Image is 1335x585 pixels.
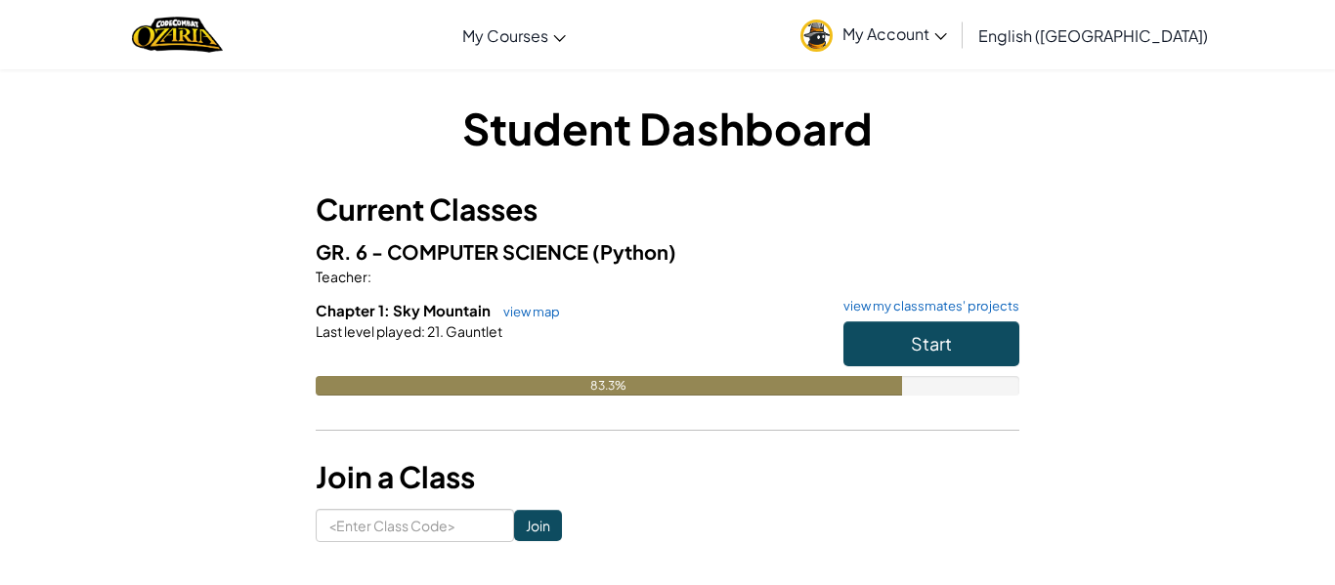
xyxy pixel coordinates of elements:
[316,376,902,396] div: 83.3%
[425,322,444,340] span: 21.
[316,455,1019,499] h3: Join a Class
[132,15,223,55] img: Home
[842,23,947,44] span: My Account
[316,509,514,542] input: <Enter Class Code>
[834,300,1019,313] a: view my classmates' projects
[316,98,1019,158] h1: Student Dashboard
[452,9,576,62] a: My Courses
[592,239,676,264] span: (Python)
[843,321,1019,366] button: Start
[791,4,957,65] a: My Account
[911,332,952,355] span: Start
[316,188,1019,231] h3: Current Classes
[367,268,371,285] span: :
[494,304,560,319] a: view map
[800,20,833,52] img: avatar
[316,268,367,285] span: Teacher
[969,9,1218,62] a: English ([GEOGRAPHIC_DATA])
[132,15,223,55] a: Ozaria by CodeCombat logo
[421,322,425,340] span: :
[514,510,562,541] input: Join
[978,25,1208,46] span: English ([GEOGRAPHIC_DATA])
[316,322,421,340] span: Last level played
[444,322,502,340] span: Gauntlet
[316,301,494,319] span: Chapter 1: Sky Mountain
[316,239,592,264] span: GR. 6 - COMPUTER SCIENCE
[462,25,548,46] span: My Courses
